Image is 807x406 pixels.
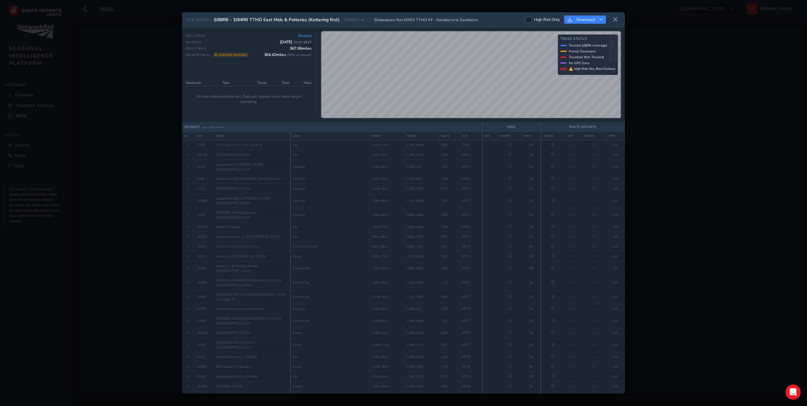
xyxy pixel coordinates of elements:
[459,275,483,290] td: SPC5
[592,225,597,229] span: 0%
[216,244,260,249] span: Leicester to Syston South Jn.
[606,208,625,222] td: 0.0
[186,79,220,86] th: Headcode
[439,290,459,304] td: 0.69
[188,234,189,239] span: 8
[488,212,492,217] span: —
[522,304,541,314] td: 60
[404,242,439,251] td: 103m 72ch
[216,143,262,147] span: Trent East Jn to Trent South Jn
[488,152,492,157] span: —
[541,122,625,132] th: ROUTE REPORTS
[439,208,459,222] td: 3.00
[439,352,459,362] td: 1.04
[439,251,459,261] td: 3.60
[188,225,189,229] span: 7
[592,266,597,271] span: 0%
[370,150,404,160] td: 116m 0ch
[488,306,492,311] span: —
[202,125,225,129] span: (▲ = high risk site)
[290,46,311,51] span: 367.06 miles
[522,338,541,352] td: 60
[522,251,541,261] td: 60
[541,132,565,140] th: STATUS
[182,122,483,132] th: SEGMENT
[216,162,288,172] span: Kegworth to [PERSON_NAME][GEOGRAPHIC_DATA]
[195,222,214,232] td: 20310
[606,290,625,304] td: 0.0
[404,314,439,328] td: 118m 24ch
[370,290,404,304] td: 111m 20ch
[592,186,597,191] span: 0%
[606,251,625,261] td: 0.0
[582,132,606,140] th: WATER
[439,194,459,208] td: 2.00
[439,314,459,328] td: 3.30
[195,184,214,194] td: 2272
[291,194,370,208] td: Up Fast
[291,328,370,338] td: Down
[291,174,370,184] td: Up Fast
[592,234,597,239] span: 0%
[291,314,370,328] td: Down Fast
[370,232,404,242] td: 99m 18ch
[592,254,597,259] span: 0%
[459,362,483,372] td: SPC6
[287,52,311,57] span: ( 99 % of circuit)
[216,254,266,259] span: Syston to [GEOGRAPHIC_DATA]
[216,264,288,273] span: Sileby jn - [PERSON_NAME][GEOGRAPHIC_DATA]
[522,242,541,251] td: 60
[216,340,288,350] span: [GEOGRAPHIC_DATA] to [GEOGRAPHIC_DATA].
[216,330,251,335] span: [GEOGRAPHIC_DATA]
[370,194,404,208] td: 109m 40ch
[291,184,370,194] td: Up Fast
[188,176,189,181] span: 3
[459,304,483,314] td: SPC5
[439,242,459,251] td: 4.67
[606,232,625,242] td: 0.0
[370,338,404,352] td: 118m 31ch
[488,176,492,181] span: —
[216,364,251,369] span: Borrowash to Spondon
[291,290,370,304] td: Down Fast
[439,261,459,275] td: 2.00
[293,40,311,45] span: 21:17 - 16:27
[195,290,214,304] td: EM18
[404,150,439,160] td: 118m 31ch
[571,212,576,217] span: 0%
[459,184,483,194] td: SPC5
[280,40,311,45] span: [DATE]
[488,354,492,359] span: —
[571,354,576,359] span: 0%
[606,261,625,275] td: 0.0
[188,212,189,217] span: 6
[214,132,291,140] th: NAME
[188,164,189,169] span: 2
[186,40,201,44] span: Schedule
[292,79,311,86] th: Miles
[488,294,492,299] span: —
[459,242,483,251] td: SPC5
[216,152,251,157] span: [GEOGRAPHIC_DATA]
[182,132,195,140] th: NO.
[571,152,576,157] span: 0%
[404,194,439,208] td: 111m 40ch
[216,234,280,239] span: Syston South Jn. to [GEOGRAPHIC_DATA]
[370,140,404,150] td: 119m 16ch
[522,160,541,174] td: 60
[571,234,576,239] span: 0%
[488,234,492,239] span: —
[571,143,576,147] span: 0%
[522,275,541,290] td: 60
[459,150,483,160] td: SPC5
[459,160,483,174] td: SPC5
[370,362,404,372] td: 124m 30ch
[488,244,492,249] span: —
[606,328,625,338] td: 0.0
[188,143,189,147] span: 0
[213,52,249,57] span: 1 geoms missing
[195,275,214,290] td: 20309
[404,174,439,184] td: 114m 0ch
[291,338,370,352] td: Down
[606,275,625,290] td: 0.0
